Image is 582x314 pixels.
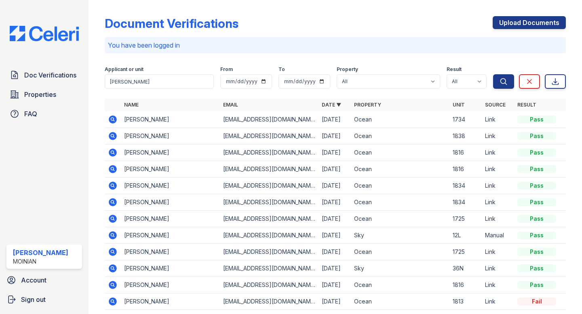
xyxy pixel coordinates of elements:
div: Pass [517,115,556,124]
td: [DATE] [318,128,351,144]
a: Date ▼ [322,102,341,108]
a: Source [485,102,506,108]
a: Account [3,272,85,288]
input: Search by name, email, or unit number [105,74,214,89]
td: 1725 [449,244,482,260]
div: Pass [517,165,556,173]
span: Doc Verifications [24,70,76,80]
td: Ocean [351,144,449,161]
div: Fail [517,297,556,306]
td: [EMAIL_ADDRESS][DOMAIN_NAME] [220,144,318,161]
td: Ocean [351,293,449,310]
td: [DATE] [318,111,351,128]
td: [PERSON_NAME] [121,227,219,244]
td: 1725 [449,211,482,227]
td: Link [482,111,514,128]
td: [PERSON_NAME] [121,260,219,277]
a: Result [517,102,536,108]
a: Properties [6,86,82,103]
span: FAQ [24,109,37,119]
div: Pass [517,132,556,140]
div: Pass [517,264,556,272]
td: [PERSON_NAME] [121,128,219,144]
a: Upload Documents [493,16,566,29]
td: [PERSON_NAME] [121,293,219,310]
p: You have been logged in [108,40,563,50]
td: [EMAIL_ADDRESS][DOMAIN_NAME] [220,161,318,178]
td: Sky [351,227,449,244]
td: [DATE] [318,194,351,211]
a: FAQ [6,106,82,122]
div: Pass [517,198,556,206]
td: [EMAIL_ADDRESS][DOMAIN_NAME] [220,277,318,293]
td: [PERSON_NAME] [121,244,219,260]
td: [DATE] [318,277,351,293]
td: 1834 [449,178,482,194]
div: Pass [517,182,556,190]
td: [PERSON_NAME] [121,194,219,211]
a: Sign out [3,291,85,308]
td: Ocean [351,244,449,260]
td: Link [482,260,514,277]
label: Applicant or unit [105,66,143,73]
td: [DATE] [318,260,351,277]
a: Property [354,102,381,108]
td: Link [482,211,514,227]
td: Manual [482,227,514,244]
a: Doc Verifications [6,67,82,83]
label: From [220,66,233,73]
td: [DATE] [318,293,351,310]
td: 1838 [449,128,482,144]
td: [DATE] [318,161,351,178]
td: Ocean [351,211,449,227]
span: Properties [24,90,56,99]
td: [EMAIL_ADDRESS][DOMAIN_NAME] [220,260,318,277]
td: Link [482,277,514,293]
td: 1813 [449,293,482,310]
td: 1816 [449,144,482,161]
td: [EMAIL_ADDRESS][DOMAIN_NAME] [220,194,318,211]
td: [DATE] [318,144,351,161]
td: [EMAIL_ADDRESS][DOMAIN_NAME] [220,111,318,128]
td: 1834 [449,194,482,211]
td: [EMAIL_ADDRESS][DOMAIN_NAME] [220,211,318,227]
td: [PERSON_NAME] [121,211,219,227]
div: Pass [517,248,556,256]
div: Pass [517,215,556,223]
td: Ocean [351,161,449,178]
td: [DATE] [318,178,351,194]
td: 1816 [449,161,482,178]
td: [PERSON_NAME] [121,111,219,128]
span: Account [21,275,46,285]
td: Link [482,293,514,310]
span: Sign out [21,295,46,304]
td: [EMAIL_ADDRESS][DOMAIN_NAME] [220,244,318,260]
td: Link [482,128,514,144]
label: Property [337,66,358,73]
div: Moinian [13,257,68,266]
td: [DATE] [318,227,351,244]
a: Email [223,102,238,108]
div: Pass [517,149,556,157]
label: Result [447,66,462,73]
td: 1816 [449,277,482,293]
td: Ocean [351,128,449,144]
td: [PERSON_NAME] [121,178,219,194]
td: [DATE] [318,244,351,260]
a: Name [124,102,139,108]
a: Unit [453,102,465,108]
div: [PERSON_NAME] [13,248,68,257]
td: [EMAIL_ADDRESS][DOMAIN_NAME] [220,227,318,244]
label: To [278,66,285,73]
td: [EMAIL_ADDRESS][DOMAIN_NAME] [220,293,318,310]
td: Link [482,194,514,211]
td: Ocean [351,194,449,211]
td: [PERSON_NAME] [121,277,219,293]
td: 36N [449,260,482,277]
td: [PERSON_NAME] [121,144,219,161]
td: Ocean [351,111,449,128]
td: Link [482,178,514,194]
div: Pass [517,281,556,289]
td: [DATE] [318,211,351,227]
